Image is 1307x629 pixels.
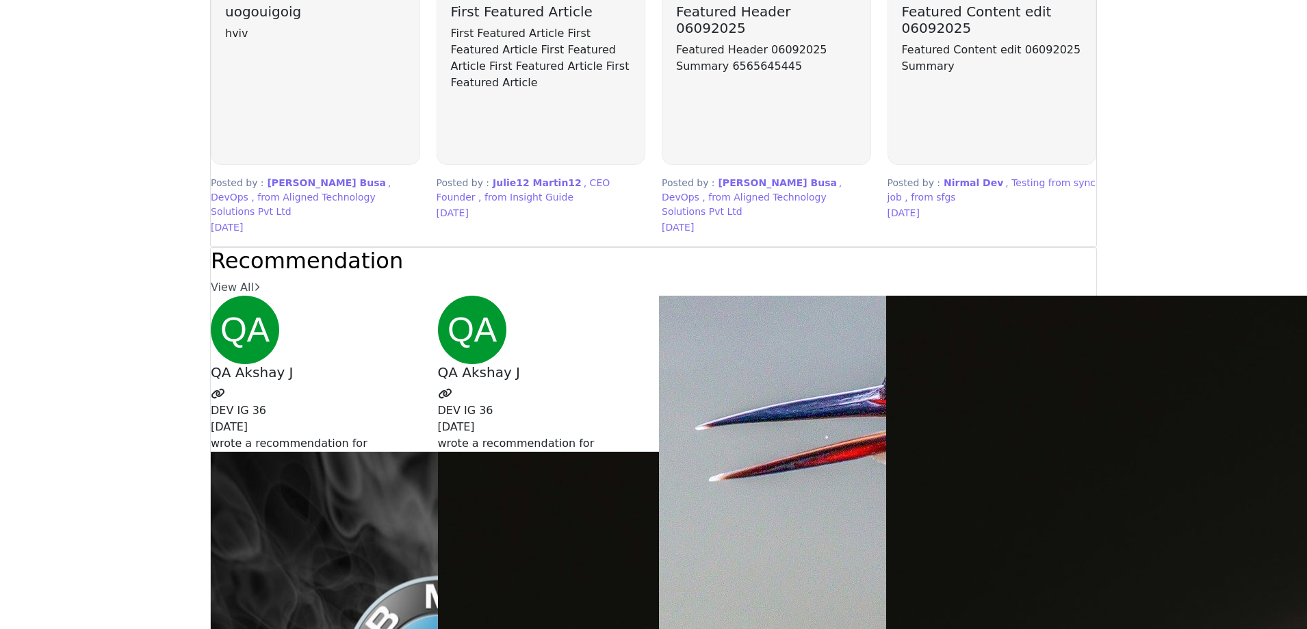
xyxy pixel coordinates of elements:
span: [DATE] [662,222,694,233]
p: Featured Header 06092025 Summary 6565645445 [676,42,857,75]
p: Featured Content edit 06092025 Summary [902,42,1083,75]
span: , from Insight Guide [478,192,573,203]
p: First Featured Article First Featured Article First Featured Article First Featured Article First... [451,25,632,91]
p: Posted by : [662,176,871,219]
span: , DevOps [662,177,842,203]
span: , CEO Founder [437,177,610,203]
span: , from Aligned Technology Solutions Pvt Ltd [211,192,376,217]
h2: Recommendation [211,248,1096,274]
h3: First Featured Article [451,3,632,20]
span: [PERSON_NAME] [267,177,356,188]
span: , from Aligned Technology Solutions Pvt Ltd [662,192,827,217]
span: [DATE] [211,222,243,233]
span: [DATE] [888,207,920,218]
span: Julie12 [493,177,530,188]
span: [DATE] [437,207,469,218]
span: Martin12 [533,177,582,188]
h3: Featured Content edit 06092025 [902,3,1083,36]
p: Posted by : [888,176,1097,205]
span: [DATE] [211,420,248,433]
img: avtar-image [438,296,506,364]
span: Nirmal [944,177,979,188]
h3: uogouigoig [225,3,406,20]
span: , Testing from sync job [888,177,1096,203]
p: DEV IG 36 [438,402,649,419]
p: Posted by : [211,176,420,219]
span: wrote a recommendation for [438,437,595,450]
h5: QA Akshay J [438,364,649,381]
span: , from sfgs [905,192,955,203]
span: [PERSON_NAME] [718,177,807,188]
span: Dev [983,177,1003,188]
span: , DevOps [211,177,391,203]
span: wrote a recommendation for [211,437,367,450]
a: View All [211,281,260,294]
h3: Featured Header 06092025 [676,3,857,36]
span: [DATE] [438,420,475,433]
img: avtar-image [211,296,279,364]
p: DEV IG 36 [211,402,422,419]
p: Posted by : [437,176,646,205]
span: busa [360,177,386,188]
p: hviv [225,25,406,42]
span: busa [811,177,837,188]
h5: QA Akshay J [211,364,422,381]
